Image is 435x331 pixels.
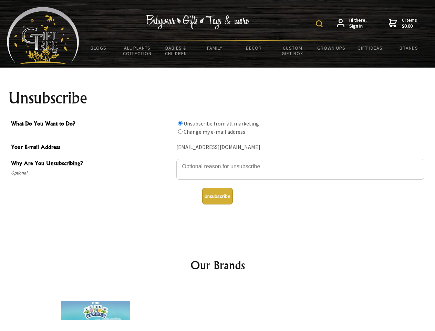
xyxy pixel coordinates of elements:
[184,120,259,127] label: Unsubscribe from all marketing
[312,41,351,55] a: Grown Ups
[202,188,233,204] button: Unsubscribe
[351,41,390,55] a: Gift Ideas
[7,7,79,64] img: Babyware - Gifts - Toys and more...
[11,143,173,153] span: Your E-mail Address
[273,41,312,61] a: Custom Gift Box
[8,90,427,106] h1: Unsubscribe
[79,41,118,55] a: BLOGS
[146,15,249,29] img: Babywear - Gifts - Toys & more
[389,17,417,29] a: 0 items$0.00
[184,128,245,135] label: Change my e-mail address
[196,41,235,55] a: Family
[176,142,424,153] div: [EMAIL_ADDRESS][DOMAIN_NAME]
[157,41,196,61] a: Babies & Children
[349,17,367,29] span: Hi there,
[402,23,417,29] strong: $0.00
[178,129,183,134] input: What Do You Want to Do?
[316,20,323,27] img: product search
[349,23,367,29] strong: Sign in
[11,119,173,129] span: What Do You Want to Do?
[14,257,422,273] h2: Our Brands
[390,41,428,55] a: Brands
[118,41,157,61] a: All Plants Collection
[337,17,367,29] a: Hi there,Sign in
[178,121,183,126] input: What Do You Want to Do?
[176,159,424,180] textarea: Why Are You Unsubscribing?
[11,159,173,169] span: Why Are You Unsubscribing?
[402,17,417,29] span: 0 items
[11,169,173,177] span: Optional
[234,41,273,55] a: Decor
